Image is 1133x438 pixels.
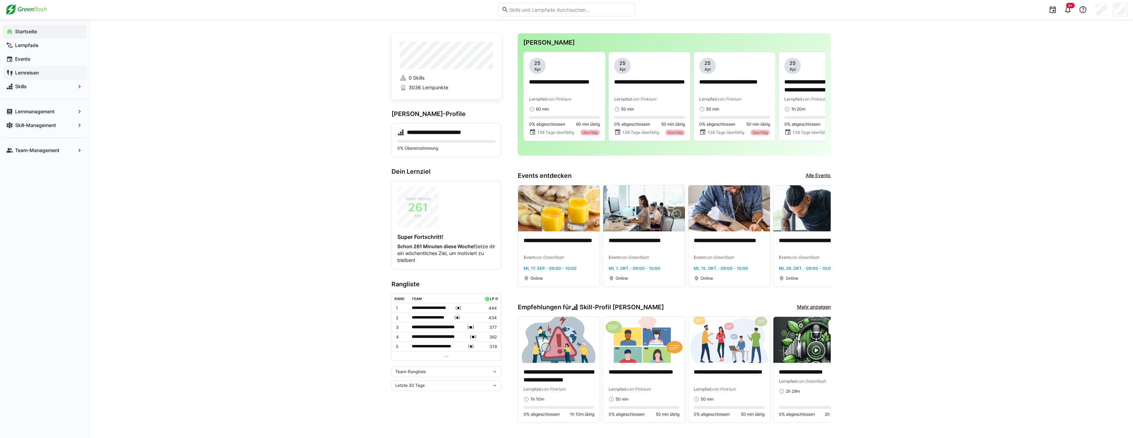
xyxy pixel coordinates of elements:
[619,67,626,72] span: Apr
[616,276,628,281] span: Online
[614,122,650,127] span: 0% abgeschlossen
[797,379,826,384] span: von Greenflash
[534,60,540,67] span: 25
[392,168,501,175] h3: Dein Lernziel
[621,106,634,112] span: 50 min
[741,412,764,417] span: 50 min übrig
[806,172,831,180] a: Alle Events
[529,122,565,127] span: 0% abgeschlossen
[746,122,770,127] span: 50 min übrig
[530,276,543,281] span: Online
[616,396,629,402] span: 50 min
[825,412,850,417] span: 2h 29m übrig
[620,255,649,260] span: von Greenflash
[570,412,594,417] span: 1h 10m übrig
[396,315,406,321] p: 2
[614,96,632,102] span: Lernpfad
[396,306,406,311] p: 1
[797,303,831,311] a: Mehr anzeigen
[547,96,571,102] span: von Pinktum
[518,317,600,363] img: image
[530,396,544,402] span: 1h 10m
[712,387,736,392] span: von Pinktum
[802,96,826,102] span: von Pinktum
[784,122,820,127] span: 0% abgeschlossen
[518,185,600,231] img: image
[518,172,572,180] h3: Events entdecken
[694,255,705,260] span: Event
[790,67,796,72] span: Apr
[790,60,796,67] span: 25
[537,130,574,135] span: 138 Tage überfällig
[524,387,541,392] span: Lernpfad
[483,306,497,311] p: 444
[524,266,576,271] span: Mi, 17. Sep. · 09:00 - 10:00
[779,266,833,271] span: Mi, 29. Okt. · 09:00 - 10:00
[536,106,549,112] span: 60 min
[470,333,477,341] span: ( )
[603,185,685,231] img: image
[688,185,770,231] img: image
[518,303,664,311] h3: Empfehlungen für
[603,317,685,363] img: image
[483,334,497,340] p: 362
[509,7,631,13] input: Skills und Lernpfade durchsuchen…
[395,369,426,374] span: Team-Rangliste
[541,387,565,392] span: von Pinktum
[455,304,461,312] span: ( )
[706,106,719,112] span: 50 min
[665,130,685,135] div: Überfällig
[396,334,406,340] p: 4
[619,60,626,67] span: 25
[694,266,748,271] span: Mi, 15. Okt. · 09:00 - 10:00
[576,122,600,127] span: 60 min übrig
[483,344,497,349] p: 319
[609,255,620,260] span: Event
[490,297,494,301] div: LP
[688,317,770,363] img: image
[793,130,829,135] span: 138 Tage überfällig
[524,412,560,417] span: 0% abgeschlossen
[704,67,711,72] span: Apr
[779,255,790,260] span: Event
[699,96,717,102] span: Lernpfad
[773,317,855,363] img: image
[535,255,564,260] span: von Greenflash
[627,387,651,392] span: von Pinktum
[786,389,800,394] span: 2h 29m
[705,255,734,260] span: von Greenflash
[622,130,659,135] span: 138 Tage überfällig
[704,60,711,67] span: 25
[779,379,797,384] span: Lernpfad
[750,130,770,135] div: Überfällig
[699,122,735,127] span: 0% abgeschlossen
[524,255,535,260] span: Event
[694,412,730,417] span: 0% abgeschlossen
[396,325,406,330] p: 3
[609,412,645,417] span: 0% abgeschlossen
[1068,3,1073,8] span: 9+
[661,122,685,127] span: 50 min übrig
[656,412,679,417] span: 50 min übrig
[409,84,448,91] span: 3036 Lernpunkte
[396,344,406,349] p: 5
[717,96,741,102] span: von Pinktum
[779,412,815,417] span: 0% abgeschlossen
[467,324,474,331] span: ( )
[392,280,501,288] h3: Rangliste
[495,295,498,301] a: ø
[694,387,712,392] span: Lernpfad
[454,314,460,321] span: ( )
[397,233,495,240] h4: Super Fortschritt!
[529,96,547,102] span: Lernpfad
[773,185,855,231] img: image
[397,243,495,264] p: Setze dir ein wöchentliches Ziel, um motiviert zu bleiben!
[790,255,819,260] span: von Greenflash
[791,106,805,112] span: 1h 20m
[523,39,825,46] h3: [PERSON_NAME]
[701,276,713,281] span: Online
[534,67,541,72] span: Apr
[409,74,424,81] span: 0 Skills
[400,74,493,81] a: 0 Skills
[701,396,714,402] span: 50 min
